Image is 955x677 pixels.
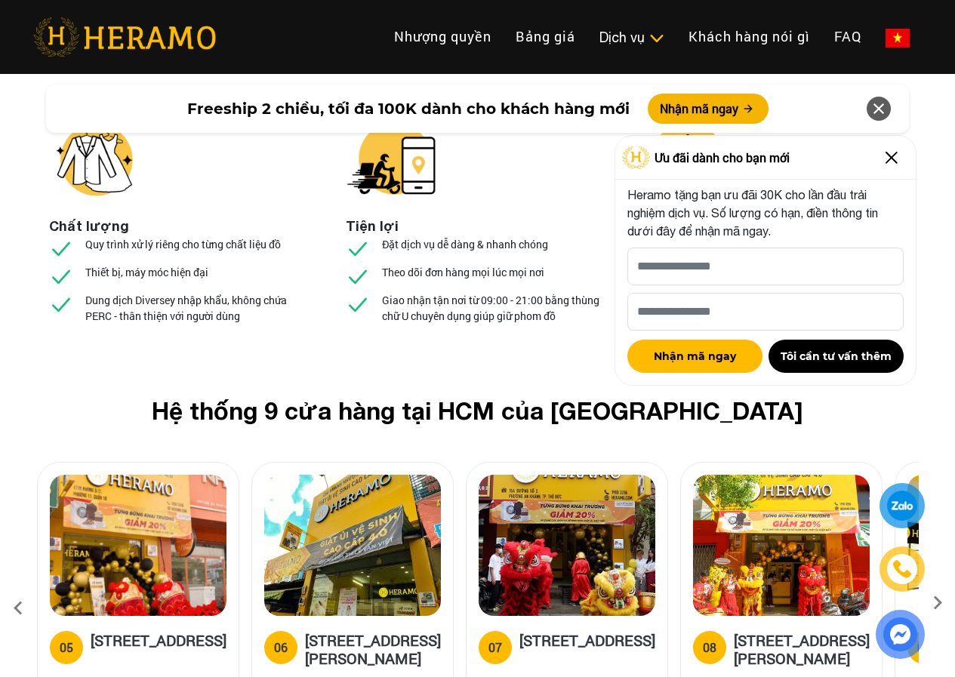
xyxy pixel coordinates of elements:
[734,631,870,667] h5: [STREET_ADDRESS][PERSON_NAME]
[274,639,288,657] div: 06
[61,396,895,425] h2: Hệ thống 9 cửa hàng tại HCM của [GEOGRAPHIC_DATA]
[346,236,370,260] img: checked.svg
[382,292,610,324] p: Giao nhận tận nơi từ 09:00 - 21:00 bằng thùng chữ U chuyên dụng giúp giữ phom đồ
[676,20,822,53] a: Khách hàng nói gì
[648,94,769,124] button: Nhận mã ngay
[382,264,544,280] p: Theo dõi đơn hàng mọi lúc mọi nơi
[622,146,651,169] img: Logo
[886,29,910,48] img: vn-flag.png
[33,17,216,57] img: heramo-logo.png
[346,292,370,316] img: checked.svg
[49,216,129,236] li: Chất lượng
[305,631,441,667] h5: [STREET_ADDRESS][PERSON_NAME]
[346,113,436,204] img: heramo-giat-hap-giat-kho-tien-loi
[655,149,790,167] span: Ưu đãi dành cho bạn mới
[648,31,664,46] img: subToggleIcon
[703,639,716,657] div: 08
[693,475,870,616] img: heramo-398-duong-hoang-dieu-phuong-2-quan-4
[346,264,370,288] img: checked.svg
[49,236,73,260] img: checked.svg
[49,292,73,316] img: checked.svg
[85,292,313,324] p: Dung dịch Diversey nhập khẩu, không chứa PERC - thân thiện với người dùng
[880,146,904,170] img: Close
[882,549,923,589] a: phone-icon
[627,340,762,373] button: Nhận mã ngay
[894,561,911,577] img: phone-icon
[769,340,904,373] button: Tôi cần tư vấn thêm
[50,475,226,616] img: heramo-179b-duong-3-thang-2-phuong-11-quan-10
[85,264,208,280] p: Thiết bị, máy móc hiện đại
[346,216,399,236] li: Tiện lợi
[382,20,504,53] a: Nhượng quyền
[488,639,502,657] div: 07
[60,639,73,657] div: 05
[187,97,630,120] span: Freeship 2 chiều, tối đa 100K dành cho khách hàng mới
[599,27,664,48] div: Dịch vụ
[504,20,587,53] a: Bảng giá
[382,236,548,252] p: Đặt dịch vụ dễ dàng & nhanh chóng
[479,475,655,616] img: heramo-15a-duong-so-2-phuong-an-khanh-thu-duc
[519,631,655,661] h5: [STREET_ADDRESS]
[85,236,281,252] p: Quy trình xử lý riêng cho từng chất liệu đồ
[91,631,226,661] h5: [STREET_ADDRESS]
[264,475,441,616] img: heramo-314-le-van-viet-phuong-tang-nhon-phu-b-quan-9
[822,20,873,53] a: FAQ
[49,264,73,288] img: checked.svg
[627,186,904,240] p: Heramo tặng bạn ưu đãi 30K cho lần đầu trải nghiệm dịch vụ. Số lượng có hạn, điền thông tin dưới ...
[49,113,140,204] img: heramo-giat-hap-giat-kho-chat-luong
